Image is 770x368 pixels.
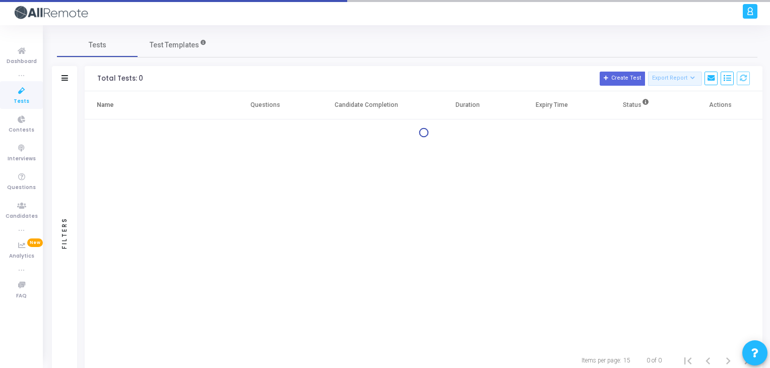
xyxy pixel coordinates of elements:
[425,91,509,119] th: Duration
[13,3,88,23] img: logo
[594,91,678,119] th: Status
[6,212,38,221] span: Candidates
[9,126,34,135] span: Contests
[97,75,143,83] div: Total Tests: 0
[582,356,621,365] div: Items per page:
[16,292,27,300] span: FAQ
[223,91,307,119] th: Questions
[85,91,223,119] th: Name
[678,91,762,119] th: Actions
[647,356,662,365] div: 0 of 0
[510,91,594,119] th: Expiry Time
[9,252,34,261] span: Analytics
[89,40,106,50] span: Tests
[307,91,425,119] th: Candidate Completion
[7,57,37,66] span: Dashboard
[8,155,36,163] span: Interviews
[150,40,199,50] span: Test Templates
[648,72,702,86] button: Export Report
[60,177,69,288] div: Filters
[600,72,645,86] button: Create Test
[7,183,36,192] span: Questions
[623,356,630,365] div: 15
[14,97,29,106] span: Tests
[27,238,43,247] span: New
